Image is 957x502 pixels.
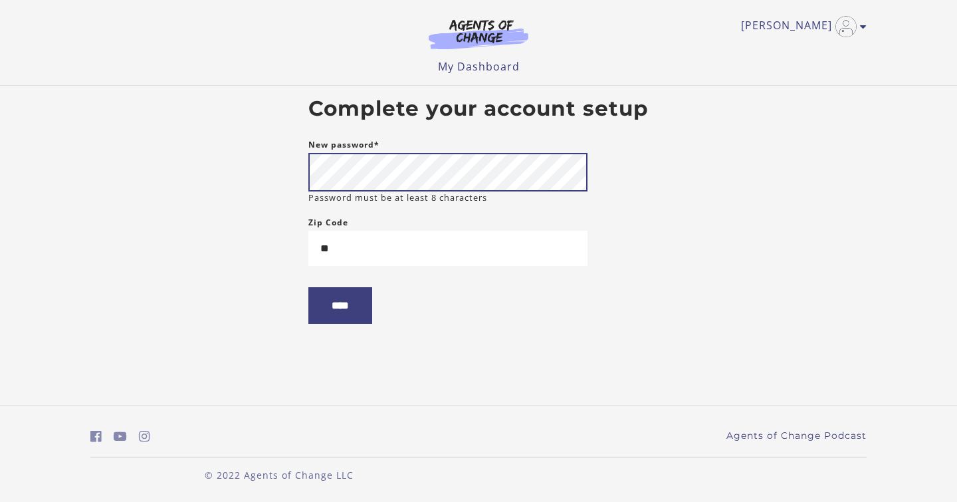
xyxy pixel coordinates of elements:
[114,427,127,446] a: https://www.youtube.com/c/AgentsofChangeTestPrepbyMeaganMitchell (Open in a new window)
[308,96,649,122] h2: Complete your account setup
[139,430,150,443] i: https://www.instagram.com/agentsofchangeprep/ (Open in a new window)
[90,468,468,482] p: © 2022 Agents of Change LLC
[114,430,127,443] i: https://www.youtube.com/c/AgentsofChangeTestPrepbyMeaganMitchell (Open in a new window)
[139,427,150,446] a: https://www.instagram.com/agentsofchangeprep/ (Open in a new window)
[741,16,860,37] a: Toggle menu
[438,59,520,74] a: My Dashboard
[308,191,487,204] small: Password must be at least 8 characters
[415,19,542,49] img: Agents of Change Logo
[308,215,348,231] label: Zip Code
[726,429,867,443] a: Agents of Change Podcast
[90,427,102,446] a: https://www.facebook.com/groups/aswbtestprep (Open in a new window)
[308,137,379,153] label: New password*
[90,430,102,443] i: https://www.facebook.com/groups/aswbtestprep (Open in a new window)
